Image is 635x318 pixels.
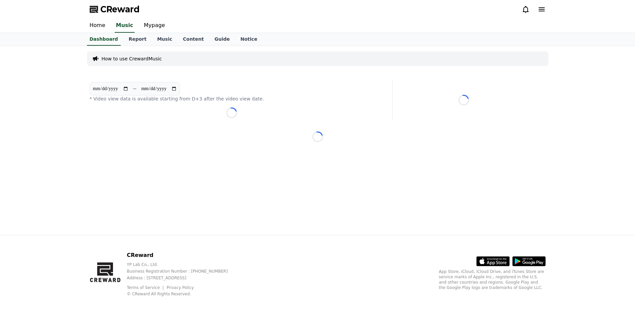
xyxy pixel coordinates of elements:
[152,33,177,46] a: Music
[127,291,238,297] p: © CReward All Rights Reserved.
[115,19,135,33] a: Music
[102,55,162,62] a: How to use CrewardMusic
[100,4,140,15] span: CReward
[90,4,140,15] a: CReward
[90,95,374,102] p: * Video view data is available starting from D+3 after the video view date.
[127,269,238,274] p: Business Registration Number : [PHONE_NUMBER]
[235,33,263,46] a: Notice
[127,262,238,267] p: YP Lab Co., Ltd.
[139,19,170,33] a: Mypage
[133,85,137,93] p: ~
[123,33,152,46] a: Report
[178,33,209,46] a: Content
[127,275,238,281] p: Address : [STREET_ADDRESS]
[209,33,235,46] a: Guide
[167,285,194,290] a: Privacy Policy
[84,19,111,33] a: Home
[87,33,121,46] a: Dashboard
[127,285,165,290] a: Terms of Service
[127,251,238,259] p: CReward
[439,269,546,290] p: App Store, iCloud, iCloud Drive, and iTunes Store are service marks of Apple Inc., registered in ...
